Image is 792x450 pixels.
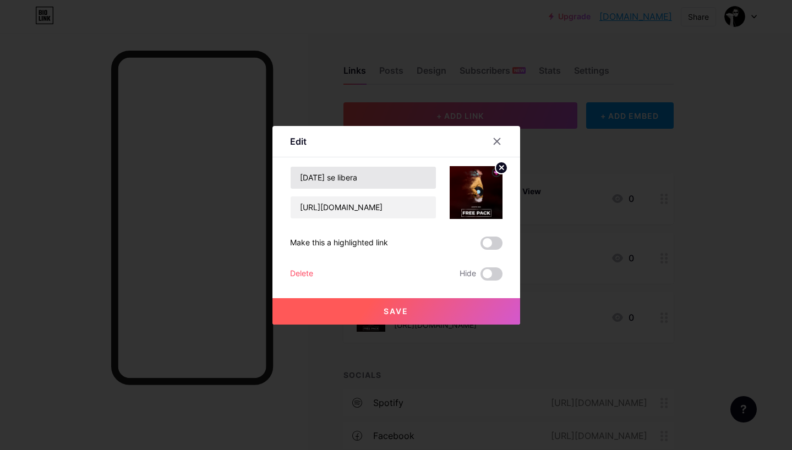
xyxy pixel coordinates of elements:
button: Save [272,298,520,325]
input: Title [291,167,436,189]
input: URL [291,196,436,218]
span: Hide [460,267,476,281]
div: Edit [290,135,307,148]
div: Make this a highlighted link [290,237,388,250]
img: link_thumbnail [450,166,502,219]
span: Save [384,306,408,316]
div: Delete [290,267,313,281]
